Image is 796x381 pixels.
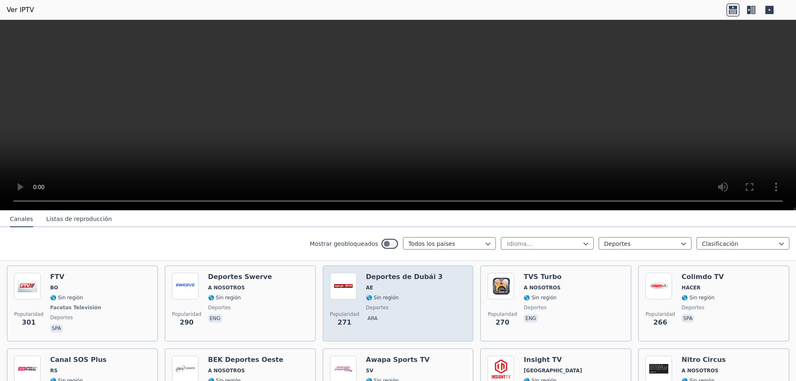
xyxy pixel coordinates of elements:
[330,311,359,317] font: Popularidad
[653,318,667,326] font: 266
[524,295,556,301] font: 🌎 Sin región
[14,273,41,299] img: FTV
[208,273,272,281] font: Deportes Swerve
[50,273,64,281] font: FTV
[682,285,701,291] font: HACER
[646,273,672,299] img: Colimdo TV
[682,368,718,374] font: A NOSOTROS
[46,216,112,222] font: Listas de reproducción
[50,305,101,311] font: Facetas Televisión
[524,285,561,291] font: A NOSOTROS
[525,315,536,321] font: eng
[7,6,34,14] font: Ver IPTV
[50,356,107,364] font: Canal SOS Plus
[208,305,231,311] font: deportes
[10,211,33,227] button: Canales
[488,311,517,317] font: Popularidad
[208,368,245,374] font: A NOSOTROS
[682,356,726,364] font: Nitro Circus
[210,315,221,321] font: eng
[495,318,509,326] font: 270
[7,5,34,15] a: Ver IPTV
[488,273,514,299] img: TVS Turbo
[646,311,675,317] font: Popularidad
[366,273,443,281] font: Deportes de Dubái 3
[208,295,241,301] font: 🌎 Sin región
[524,273,561,281] font: TVS Turbo
[368,315,378,321] font: ara
[337,318,351,326] font: 271
[310,240,378,247] font: Mostrar geobloqueados
[330,273,357,299] img: Deportes de Dubái 3
[366,285,373,291] font: AE
[366,295,399,301] font: 🌎 Sin región
[180,318,194,326] font: 290
[50,295,83,301] font: 🌎 Sin región
[10,216,33,222] font: Canales
[50,368,58,374] font: RS
[208,285,245,291] font: A NOSOTROS
[682,295,714,301] font: 🌎 Sin región
[682,305,704,311] font: deportes
[14,311,44,317] font: Popularidad
[52,325,61,331] font: spa
[208,356,284,364] font: BEK Deportes Oeste
[366,368,374,374] font: SV
[524,368,582,374] font: [GEOGRAPHIC_DATA]
[50,315,73,320] font: deportes
[682,273,724,281] font: Colimdo TV
[524,356,562,364] font: Insight TV
[46,211,112,227] button: Listas de reproducción
[366,356,430,364] font: Awapa Sports TV
[683,315,692,321] font: spa
[50,285,58,291] font: BO
[22,318,36,326] font: 301
[366,305,389,311] font: deportes
[172,311,201,317] font: Popularidad
[172,273,199,299] img: Deportes Swerve
[524,305,546,311] font: deportes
